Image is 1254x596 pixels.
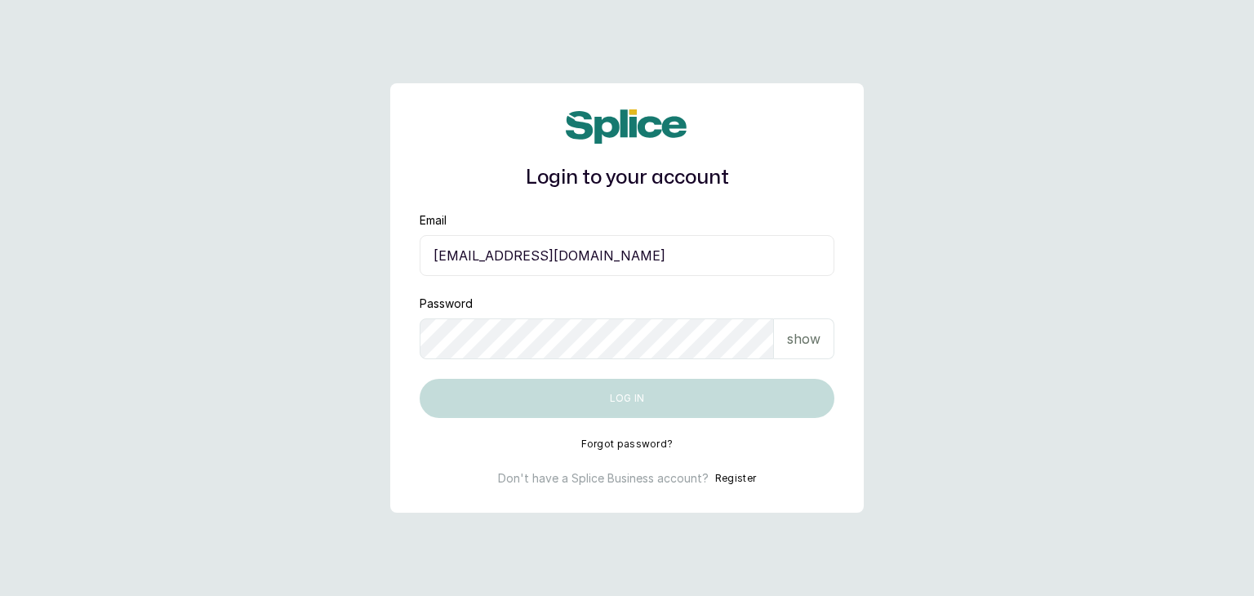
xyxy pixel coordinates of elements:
[420,379,834,418] button: Log in
[420,235,834,276] input: email@acme.com
[498,470,709,487] p: Don't have a Splice Business account?
[420,163,834,193] h1: Login to your account
[787,329,820,349] p: show
[581,438,674,451] button: Forgot password?
[715,470,756,487] button: Register
[420,212,447,229] label: Email
[420,296,473,312] label: Password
